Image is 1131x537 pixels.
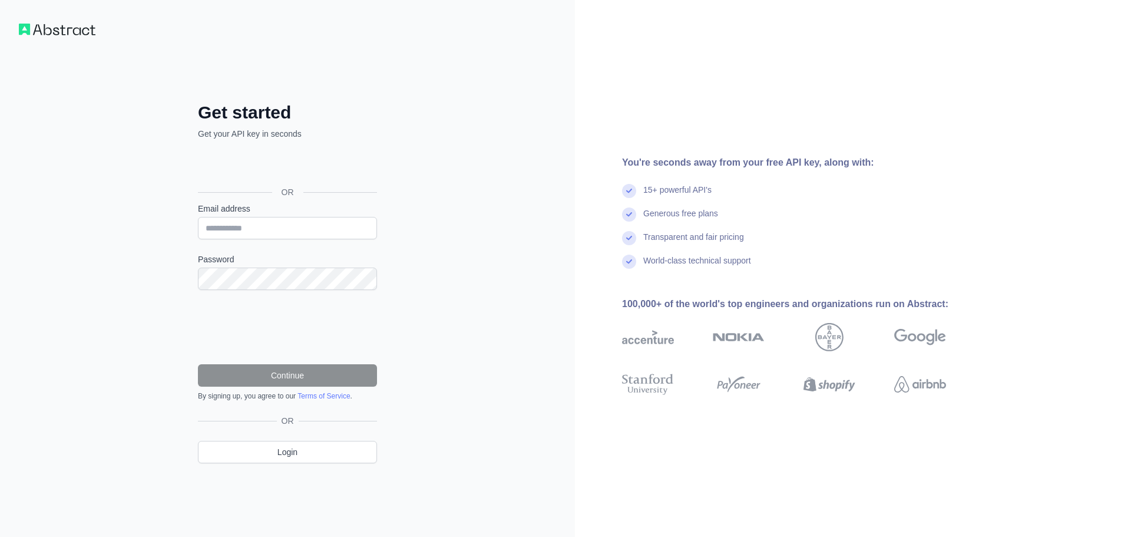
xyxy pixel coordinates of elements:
div: 100,000+ of the world's top engineers and organizations run on Abstract: [622,297,984,311]
a: Terms of Service [297,392,350,400]
img: shopify [803,371,855,397]
img: accenture [622,323,674,351]
button: Continue [198,364,377,387]
label: Password [198,253,377,265]
div: Generous free plans [643,207,718,231]
h2: Get started [198,102,377,123]
span: OR [272,186,303,198]
div: You're seconds away from your free API key, along with: [622,156,984,170]
img: check mark [622,255,636,269]
label: Email address [198,203,377,215]
iframe: Botón de Acceder con Google [192,153,381,179]
img: nokia [713,323,765,351]
span: OR [277,415,299,427]
a: Login [198,441,377,463]
img: airbnb [894,371,946,397]
img: payoneer [713,371,765,397]
img: check mark [622,207,636,222]
div: 15+ powerful API's [643,184,712,207]
p: Get your API key in seconds [198,128,377,140]
img: check mark [622,231,636,245]
div: By signing up, you agree to our . [198,391,377,401]
img: stanford university [622,371,674,397]
iframe: reCAPTCHA [198,304,377,350]
img: google [894,323,946,351]
img: Workflow [19,24,95,35]
img: check mark [622,184,636,198]
div: World-class technical support [643,255,751,278]
div: Transparent and fair pricing [643,231,744,255]
img: bayer [815,323,844,351]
